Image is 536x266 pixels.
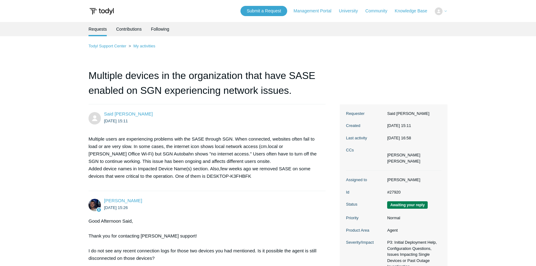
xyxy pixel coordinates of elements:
[346,239,384,246] dt: Severity/Impact
[346,111,384,117] dt: Requester
[89,135,319,180] p: Multiple users are experiencing problems with the SASE through SGN. When connected, websites ofte...
[104,111,153,116] a: Said [PERSON_NAME]
[339,8,364,14] a: University
[384,111,441,117] dd: Said [PERSON_NAME]
[116,22,142,36] a: Contributions
[346,177,384,183] dt: Assigned to
[104,198,142,203] a: [PERSON_NAME]
[151,22,169,36] a: Following
[128,44,155,48] li: My activities
[89,6,115,17] img: Todyl Support Center Help Center home page
[89,44,126,48] a: Todyl Support Center
[104,198,142,203] span: Connor Davis
[133,44,155,48] a: My activities
[387,123,411,128] time: 2025-09-04T15:11:25+00:00
[387,158,420,164] li: Nicholas Weber
[346,189,384,195] dt: Id
[384,177,441,183] dd: [PERSON_NAME]
[346,215,384,221] dt: Priority
[104,205,128,210] time: 2025-09-04T15:26:06Z
[384,227,441,233] dd: Agent
[89,44,128,48] li: Todyl Support Center
[104,111,153,116] span: Said Yosin Burkhani
[346,147,384,153] dt: CCs
[395,8,434,14] a: Knowledge Base
[346,227,384,233] dt: Product Area
[387,201,428,209] span: We are waiting for you to respond
[346,201,384,207] dt: Status
[89,68,326,104] h1: Multiple devices in the organization that have SASE enabled on SGN experiencing network issues.
[387,136,411,140] time: 2025-09-08T16:58:25+00:00
[104,119,128,123] time: 2025-09-04T15:11:25Z
[89,22,107,36] li: Requests
[240,6,287,16] a: Submit a Request
[384,215,441,221] dd: Normal
[365,8,394,14] a: Community
[346,123,384,129] dt: Created
[294,8,338,14] a: Management Portal
[346,135,384,141] dt: Last activity
[384,189,441,195] dd: #27920
[387,152,420,158] li: Michael Collins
